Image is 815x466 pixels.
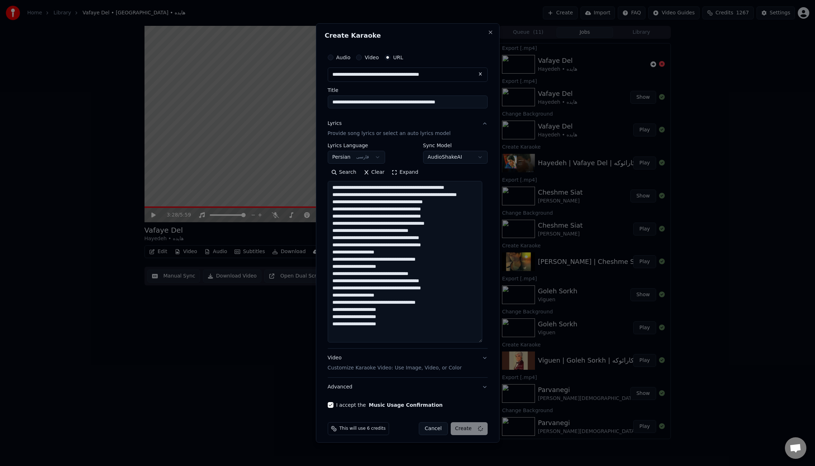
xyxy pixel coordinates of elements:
[328,143,385,148] label: Lyrics Language
[328,120,342,127] div: Lyrics
[328,143,488,348] div: LyricsProvide song lyrics or select an auto lyrics model
[340,426,386,432] span: This will use 6 credits
[336,402,443,407] label: I accept the
[388,167,422,178] button: Expand
[328,130,451,137] p: Provide song lyrics or select an auto lyrics model
[369,402,442,407] button: I accept the
[365,55,379,60] label: Video
[328,114,488,143] button: LyricsProvide song lyrics or select an auto lyrics model
[336,55,351,60] label: Audio
[325,32,491,39] h2: Create Karaoke
[328,354,462,372] div: Video
[328,88,488,93] label: Title
[393,55,403,60] label: URL
[328,364,462,372] p: Customize Karaoke Video: Use Image, Video, or Color
[328,378,488,396] button: Advanced
[360,167,388,178] button: Clear
[423,143,488,148] label: Sync Model
[328,349,488,377] button: VideoCustomize Karaoke Video: Use Image, Video, or Color
[419,422,448,435] button: Cancel
[328,167,360,178] button: Search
